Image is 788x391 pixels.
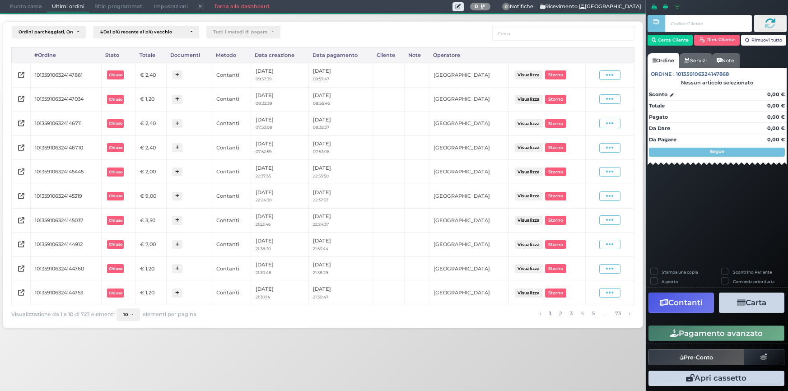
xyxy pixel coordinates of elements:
[212,87,251,112] td: Contanti
[545,216,566,224] button: Storno
[308,281,373,305] td: [DATE]
[313,101,330,106] small: 08:56:46
[256,197,272,202] small: 22:24:38
[313,173,329,178] small: 22:55:50
[308,184,373,209] td: [DATE]
[135,281,166,305] td: € 1,20
[47,0,89,13] span: Ultimi ordini
[135,47,166,63] div: Totale
[429,112,509,136] td: [GEOGRAPHIC_DATA]
[665,15,751,32] input: Codice Cliente
[308,160,373,184] td: [DATE]
[30,87,101,112] td: 101359106324147034
[545,70,566,79] button: Storno
[662,279,678,284] label: Asporto
[251,135,309,160] td: [DATE]
[135,233,166,257] td: € 7,00
[212,233,251,257] td: Contanti
[537,308,543,318] a: pagina precedente
[135,160,166,184] td: € 2,00
[109,97,122,102] b: Chiuso
[149,0,193,13] span: Impostazioni
[515,240,543,249] button: Visualizza
[515,216,543,224] button: Visualizza
[100,29,186,35] div: Dal più recente al più vecchio
[19,29,73,35] div: Ordini parcheggiati, Ordini aperti, Ordini chiusi
[429,63,509,87] td: [GEOGRAPHIC_DATA]
[212,281,251,305] td: Contanti
[429,233,509,257] td: [GEOGRAPHIC_DATA]
[515,119,543,128] button: Visualizza
[648,349,744,365] button: Pre-Conto
[515,95,543,103] button: Visualizza
[213,29,267,35] div: Tutti i metodi di pagamento
[545,192,566,200] button: Storno
[313,76,329,81] small: 09:57:47
[648,53,679,68] a: Ordine
[767,125,785,131] strong: 0,00 €
[30,112,101,136] td: 101359106324146711
[308,63,373,87] td: [DATE]
[648,35,693,46] button: Cerca Cliente
[492,26,634,41] input: Cerca
[308,256,373,281] td: [DATE]
[123,312,128,317] span: 10
[251,160,309,184] td: [DATE]
[135,208,166,233] td: € 3,50
[313,246,328,251] small: 21:53:44
[256,246,271,251] small: 21:38:30
[767,114,785,120] strong: 0,00 €
[546,308,553,318] a: alla pagina 1
[135,87,166,112] td: € 1,20
[767,91,785,98] strong: 0,00 €
[545,119,566,128] button: Storno
[308,233,373,257] td: [DATE]
[649,114,668,120] strong: Pagato
[109,266,122,271] b: Chiuso
[117,308,196,321] div: elementi per pagina
[251,87,309,112] td: [DATE]
[373,47,404,63] div: Cliente
[251,63,309,87] td: [DATE]
[612,308,623,318] a: alla pagina 73
[212,256,251,281] td: Contanti
[212,135,251,160] td: Contanti
[676,70,729,78] span: 101359106324147868
[429,47,509,63] div: Operatore
[256,101,272,106] small: 08:32:39
[662,269,698,275] label: Stampa una copia
[30,160,101,184] td: 101359106324145445
[251,256,309,281] td: [DATE]
[11,309,115,320] span: Visualizzazione da 1 a 10 di 727 elementi
[135,256,166,281] td: € 1,20
[30,256,101,281] td: 101359106324144760
[545,143,566,152] button: Storno
[648,371,784,386] button: Apri cassetto
[30,281,101,305] td: 101359106324144753
[556,308,564,318] a: alla pagina 2
[212,112,251,136] td: Contanti
[589,308,597,318] a: alla pagina 5
[109,121,122,126] b: Chiuso
[429,87,509,112] td: [GEOGRAPHIC_DATA]
[30,63,101,87] td: 101359106324147861
[313,125,329,130] small: 08:32:37
[256,173,271,178] small: 22:37:35
[741,35,787,46] button: Rimuovi tutto
[545,168,566,176] button: Storno
[313,270,328,275] small: 21:38:29
[515,168,543,176] button: Visualizza
[12,26,86,38] button: Ordini parcheggiati, Ordini aperti, Ordini chiusi
[256,222,270,227] small: 21:53:46
[251,208,309,233] td: [DATE]
[626,308,633,318] a: pagina successiva
[5,0,47,13] span: Punto cassa
[429,160,509,184] td: [GEOGRAPHIC_DATA]
[649,102,665,109] strong: Totale
[212,63,251,87] td: Contanti
[109,194,122,198] b: Chiuso
[733,279,774,284] label: Comanda prioritaria
[30,184,101,209] td: 101359106324145319
[712,53,739,68] a: Note
[109,218,122,223] b: Chiuso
